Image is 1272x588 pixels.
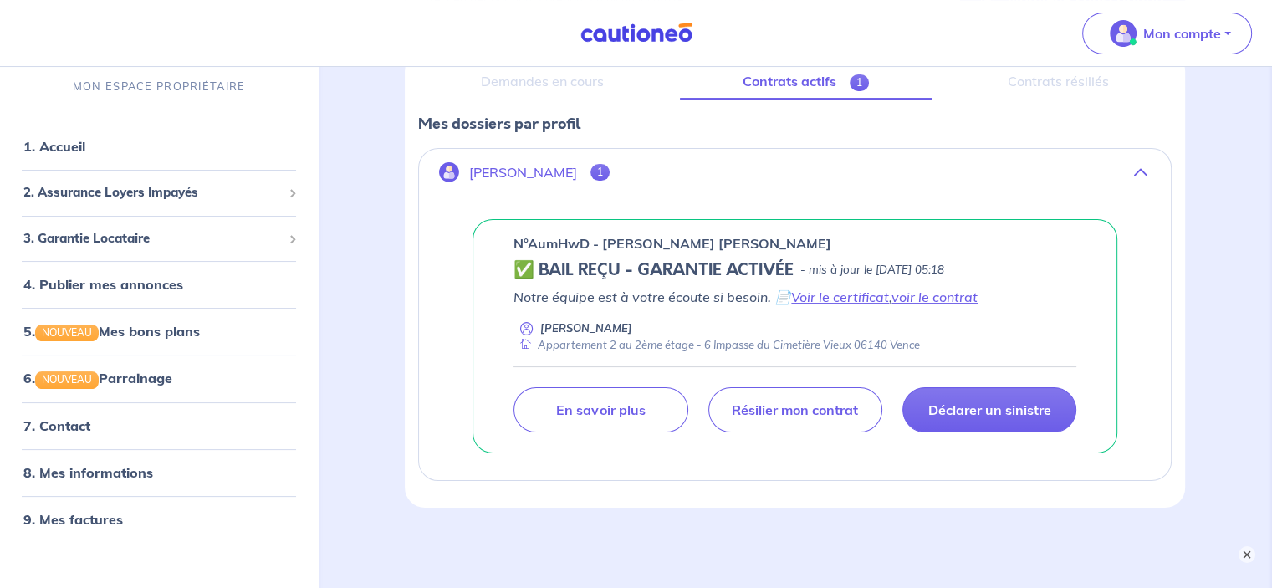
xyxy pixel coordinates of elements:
[513,233,831,253] p: n°AumHwD - [PERSON_NAME] [PERSON_NAME]
[7,222,311,255] div: 3. Garantie Locataire
[23,183,282,202] span: 2. Assurance Loyers Impayés
[469,165,577,181] p: [PERSON_NAME]
[732,401,858,418] p: Résilier mon contrat
[1082,13,1252,54] button: illu_account_valid_menu.svgMon compte
[891,289,978,305] a: voir le contrat
[23,229,282,248] span: 3. Garantie Locataire
[7,314,311,348] div: 5.NOUVEAUMes bons plans
[902,387,1076,432] a: Déclarer un sinistre
[513,287,1076,307] p: Notre équipe est à votre écoute si besoin. 📄 ,
[7,456,311,489] div: 8. Mes informations
[680,64,932,100] a: Contrats actifs1
[7,268,311,301] div: 4. Publier mes annonces
[418,113,1172,135] p: Mes dossiers par profil
[513,260,1076,280] div: state: CONTRACT-VALIDATED, Context: NEW,MAYBE-CERTIFICATE,RELATIONSHIP,LESSOR-DOCUMENTS
[23,464,153,481] a: 8. Mes informations
[590,164,610,181] span: 1
[23,323,200,340] a: 5.NOUVEAUMes bons plans
[540,320,632,336] p: [PERSON_NAME]
[556,401,645,418] p: En savoir plus
[1143,23,1221,43] p: Mon compte
[439,162,459,182] img: illu_account.svg
[73,79,245,95] p: MON ESPACE PROPRIÉTAIRE
[23,138,85,155] a: 1. Accueil
[513,260,794,280] h5: ✅ BAIL REÇU - GARANTIE ACTIVÉE
[23,276,183,293] a: 4. Publier mes annonces
[791,289,889,305] a: Voir le certificat
[708,387,882,432] a: Résilier mon contrat
[1239,546,1255,563] button: ×
[7,130,311,163] div: 1. Accueil
[7,409,311,442] div: 7. Contact
[800,262,944,279] p: - mis à jour le [DATE] 05:18
[513,387,687,432] a: En savoir plus
[850,74,869,91] span: 1
[574,23,699,43] img: Cautioneo
[927,401,1050,418] p: Déclarer un sinistre
[23,417,90,434] a: 7. Contact
[7,176,311,209] div: 2. Assurance Loyers Impayés
[419,152,1171,192] button: [PERSON_NAME]1
[513,337,920,353] div: Appartement 2 au 2ème étage - 6 Impasse du Cimetière Vieux 06140 Vence
[1110,20,1137,47] img: illu_account_valid_menu.svg
[7,362,311,396] div: 6.NOUVEAUParrainage
[7,503,311,536] div: 9. Mes factures
[23,371,172,387] a: 6.NOUVEAUParrainage
[23,511,123,528] a: 9. Mes factures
